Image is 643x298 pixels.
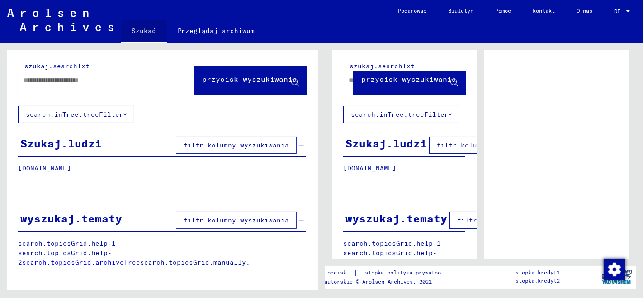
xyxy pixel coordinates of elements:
[437,141,542,149] font: filtr.kolumny wyszukiwania
[361,75,456,84] font: przycisk wyszukiwania
[515,277,560,284] font: stopka.kredyt2
[448,7,473,14] font: Biuletyn
[515,269,560,276] font: stopka.kredyt1
[176,212,297,229] button: filtr.kolumny wyszukiwania
[184,216,289,224] font: filtr.kolumny wyszukiwania
[121,20,167,43] a: Szukać
[343,106,459,123] button: search.inTree.treeFilter
[449,212,570,229] button: filtr.kolumny wyszukiwania
[178,27,255,35] font: Przeglądaj archiwum
[202,75,297,84] font: przycisk wyszukiwania
[347,258,465,266] a: search.topicsGrid.archiveTree
[305,269,346,276] font: stopka.odcisk
[26,110,123,118] font: search.inTree.treeFilter
[343,239,441,247] font: search.topicsGrid.help-1
[358,268,461,278] a: stopka.polityka prywatności
[614,8,620,14] font: DE
[354,66,466,95] button: przycisk wyszukiwania
[184,141,289,149] font: filtr.kolumny wyszukiwania
[345,137,427,150] font: Szukaj.ludzi
[429,137,550,154] button: filtr.kolumny wyszukiwania
[18,164,71,172] font: [DOMAIN_NAME]
[305,278,432,285] font: Prawa autorskie © Arolsen Archives, 2021
[20,137,102,150] font: Szukaj.ludzi
[457,216,563,224] font: filtr.kolumny wyszukiwania
[345,212,447,225] font: wyszukaj.tematy
[600,265,634,288] img: yv_logo.png
[533,7,555,14] font: kontakt
[18,106,134,123] button: search.inTree.treeFilter
[604,259,625,280] img: Zmienić dozwolone
[7,9,113,31] img: Arolsen_neg.svg
[24,62,90,70] font: szukaj.searchTxt
[350,62,415,70] font: szukaj.searchTxt
[22,258,140,266] a: search.topicsGrid.archiveTree
[343,249,437,266] font: search.topicsGrid.help-2
[305,268,354,278] a: stopka.odcisk
[354,269,358,277] font: |
[140,258,250,266] font: search.topicsGrid.manually.
[398,7,426,14] font: Podarować
[176,137,297,154] button: filtr.kolumny wyszukiwania
[351,110,449,118] font: search.inTree.treeFilter
[194,66,307,95] button: przycisk wyszukiwania
[18,239,116,247] font: search.topicsGrid.help-1
[577,7,592,14] font: O nas
[365,269,450,276] font: stopka.polityka prywatności
[20,212,122,225] font: wyszukaj.tematy
[495,7,511,14] font: Pomoc
[132,27,156,35] font: Szukać
[343,164,396,172] font: [DOMAIN_NAME]
[465,258,575,266] font: search.topicsGrid.manually.
[18,249,112,266] font: search.topicsGrid.help-2
[167,20,266,42] a: Przeglądaj archiwum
